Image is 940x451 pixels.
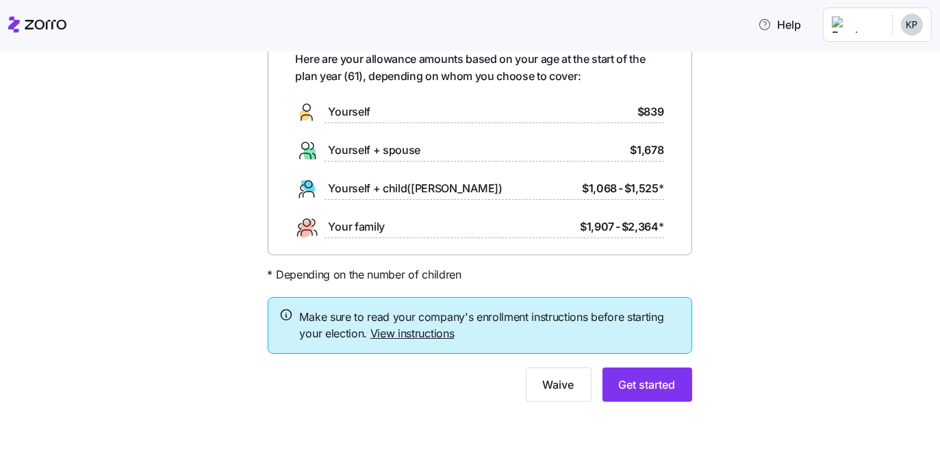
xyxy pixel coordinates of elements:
[300,309,681,343] span: Make sure to read your company's enrollment instructions before starting your election.
[622,218,664,235] span: $2,364
[526,368,592,402] button: Waive
[296,51,664,85] span: Here are your allowance amounts based on your age at the start of the plan year ( 61 ), depending...
[747,11,812,38] button: Help
[901,14,923,36] img: 97bb4a17083824b661ee4c8a9885e8eb
[630,142,663,159] span: $1,678
[832,16,881,33] img: Employer logo
[329,103,370,120] span: Yourself
[543,376,574,393] span: Waive
[615,218,620,235] span: -
[582,180,617,197] span: $1,068
[268,266,461,283] span: * Depending on the number of children
[370,326,455,340] a: View instructions
[602,368,692,402] button: Get started
[619,376,676,393] span: Get started
[618,180,623,197] span: -
[758,16,801,33] span: Help
[329,142,421,159] span: Yourself + spouse
[329,180,503,197] span: Yourself + child([PERSON_NAME])
[329,218,385,235] span: Your family
[580,218,614,235] span: $1,907
[637,103,664,120] span: $839
[624,180,664,197] span: $1,525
